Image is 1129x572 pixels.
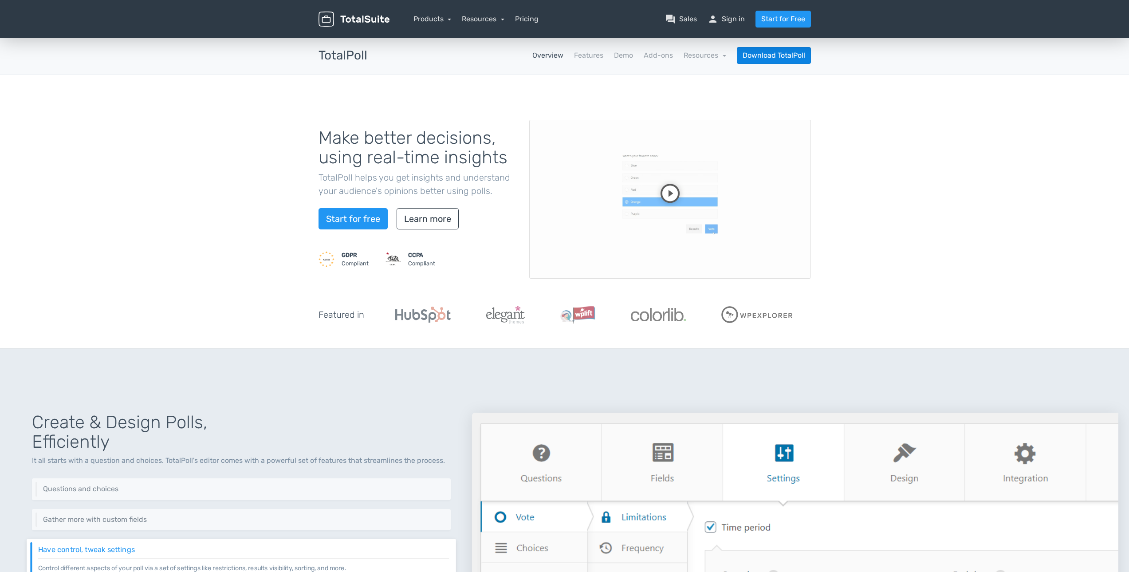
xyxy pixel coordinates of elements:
[342,252,357,258] strong: GDPR
[319,12,389,27] img: TotalSuite for WordPress
[32,455,451,466] p: It all starts with a question and choices. TotalPoll's editor comes with a powerful set of featur...
[560,306,595,323] img: WPLift
[319,128,516,167] h1: Make better decisions, using real-time insights
[631,308,686,321] img: Colorlib
[319,49,367,63] h3: TotalPoll
[515,14,539,24] a: Pricing
[408,251,435,268] small: Compliant
[319,251,334,267] img: GDPR
[43,485,444,493] h6: Questions and choices
[408,252,423,258] strong: CCPA
[665,14,676,24] span: question_answer
[721,306,793,323] img: WPExplorer
[665,14,697,24] a: question_answerSales
[462,15,504,23] a: Resources
[708,14,718,24] span: person
[737,47,811,64] a: Download TotalPoll
[644,50,673,61] a: Add-ons
[319,208,388,229] a: Start for free
[574,50,603,61] a: Features
[43,493,444,493] p: Add one or as many questions as you need. Furthermore, add all kinds of choices, including image,...
[755,11,811,28] a: Start for Free
[32,413,451,452] h1: Create & Design Polls, Efficiently
[342,251,369,268] small: Compliant
[397,208,459,229] a: Learn more
[708,14,745,24] a: personSign in
[532,50,563,61] a: Overview
[319,310,364,320] h5: Featured in
[395,307,451,323] img: Hubspot
[43,516,444,524] h6: Gather more with custom fields
[38,546,449,554] h6: Have control, tweak settings
[319,171,516,197] p: TotalPoll helps you get insights and understand your audience's opinions better using polls.
[486,306,525,323] img: ElegantThemes
[43,523,444,524] p: Add custom fields to gather more information about the voter. TotalPoll supports five field types...
[413,15,452,23] a: Products
[684,51,726,59] a: Resources
[614,50,633,61] a: Demo
[385,251,401,267] img: CCPA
